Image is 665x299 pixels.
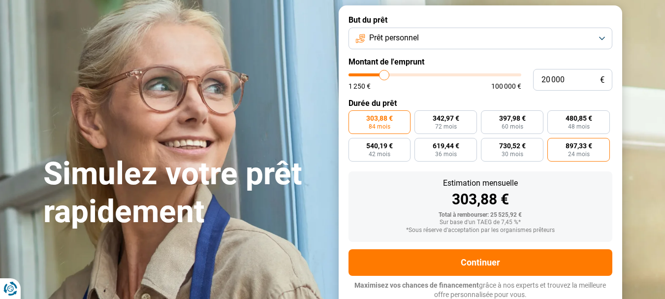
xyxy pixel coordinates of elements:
[366,142,393,149] span: 540,19 €
[354,281,479,289] span: Maximisez vos chances de financement
[433,142,459,149] span: 619,44 €
[502,124,523,130] span: 60 mois
[348,15,612,25] label: But du prêt
[348,28,612,49] button: Prêt personnel
[356,227,604,234] div: *Sous réserve d'acceptation par les organismes prêteurs
[366,115,393,122] span: 303,88 €
[566,142,592,149] span: 897,33 €
[435,151,457,157] span: 36 mois
[566,115,592,122] span: 480,85 €
[43,155,327,231] h1: Simulez votre prêt rapidement
[356,192,604,207] div: 303,88 €
[369,151,390,157] span: 42 mois
[568,124,590,130] span: 48 mois
[348,249,612,276] button: Continuer
[435,124,457,130] span: 72 mois
[600,76,604,84] span: €
[369,124,390,130] span: 84 mois
[348,57,612,66] label: Montant de l'emprunt
[499,142,526,149] span: 730,52 €
[356,179,604,187] div: Estimation mensuelle
[499,115,526,122] span: 397,98 €
[369,33,419,43] span: Prêt personnel
[433,115,459,122] span: 342,97 €
[356,212,604,219] div: Total à rembourser: 25 525,92 €
[568,151,590,157] span: 24 mois
[502,151,523,157] span: 30 mois
[348,99,612,108] label: Durée du prêt
[356,219,604,226] div: Sur base d'un TAEG de 7,45 %*
[348,83,371,90] span: 1 250 €
[491,83,521,90] span: 100 000 €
